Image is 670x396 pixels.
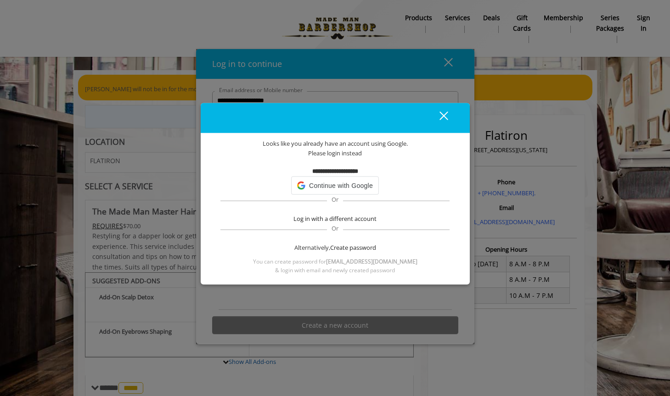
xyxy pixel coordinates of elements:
[253,257,417,265] span: You can create password for
[326,257,417,265] b: [EMAIL_ADDRESS][DOMAIN_NAME]
[293,214,377,224] span: Log in with a different account
[330,243,376,253] span: Create password
[308,148,362,158] span: Please login instead
[429,111,447,125] div: close dialog
[327,195,343,203] span: Or
[291,176,379,195] div: Continue with Google
[309,181,373,191] span: Continue with Google
[422,108,454,127] button: close dialog
[263,138,408,148] span: Looks like you already have an account using Google.
[219,243,451,253] div: Alternatively,
[327,224,343,232] span: Or
[275,266,395,275] span: & login with email and newly created password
